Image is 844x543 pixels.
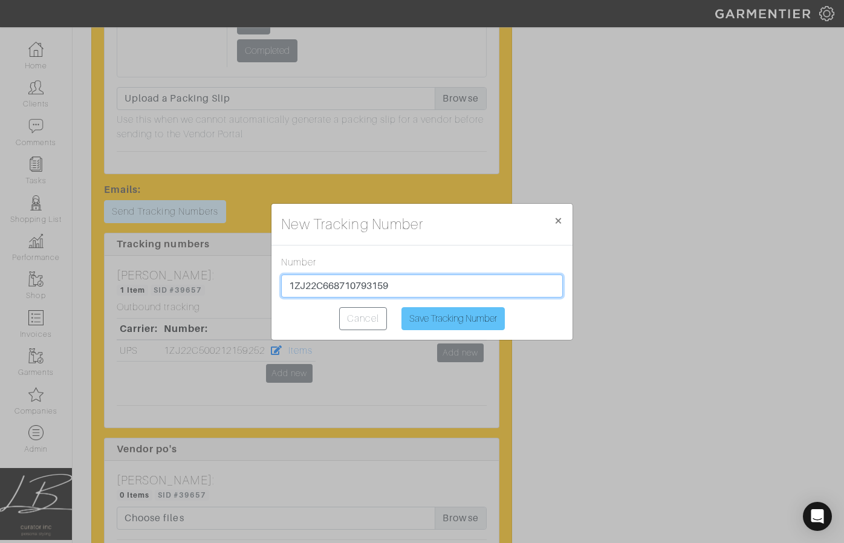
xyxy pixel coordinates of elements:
a: Cancel [339,307,386,330]
span: × [554,212,563,229]
label: Number [281,255,316,270]
div: Open Intercom Messenger [803,502,832,531]
h4: New Tracking Number [281,213,423,235]
input: Save Tracking Number [401,307,505,330]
